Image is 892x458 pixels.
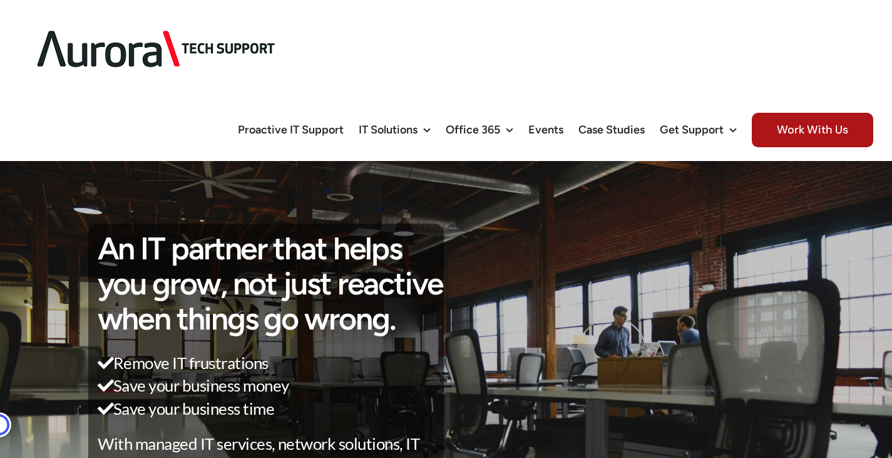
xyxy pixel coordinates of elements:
img: Aurora Tech Support Logo [19,10,294,88]
span: Office 365 [446,124,500,135]
span: Work With Us [752,113,873,147]
span: Events [528,124,563,135]
a: IT Solutions [359,98,431,161]
a: Case Studies [578,98,645,161]
a: Office 365 [446,98,513,161]
a: Proactive IT Support [238,98,344,161]
p: Remove IT frustrations Save your business money Save your business time [98,351,444,420]
a: Events [528,98,563,161]
h1: An IT partner that helps you grow, not just reactive when things go wrong. [98,231,444,336]
a: Work With Us [752,98,873,161]
span: Proactive IT Support [238,124,344,135]
span: Get Support [660,124,724,135]
nav: Main Menu [238,98,873,161]
span: Case Studies [578,124,645,135]
span: IT Solutions [359,124,418,135]
a: Get Support [660,98,737,161]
